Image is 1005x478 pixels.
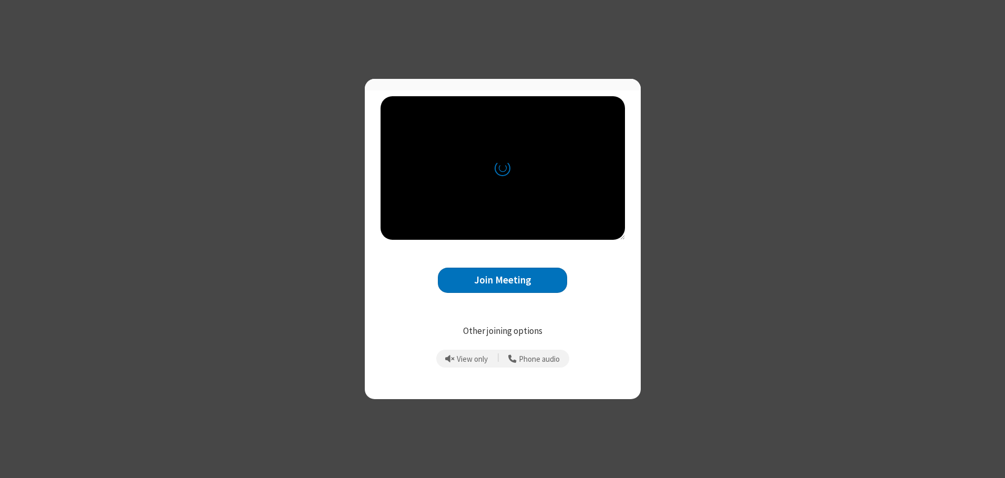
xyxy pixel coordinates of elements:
span: View only [457,355,488,364]
button: Use your phone for mic and speaker while you view the meeting on this device. [505,350,564,368]
span: Phone audio [519,355,560,364]
span: | [497,351,499,366]
button: Prevent echo when there is already an active mic and speaker in the room. [442,350,492,368]
button: Join Meeting [438,268,567,293]
p: Other joining options [381,324,625,338]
